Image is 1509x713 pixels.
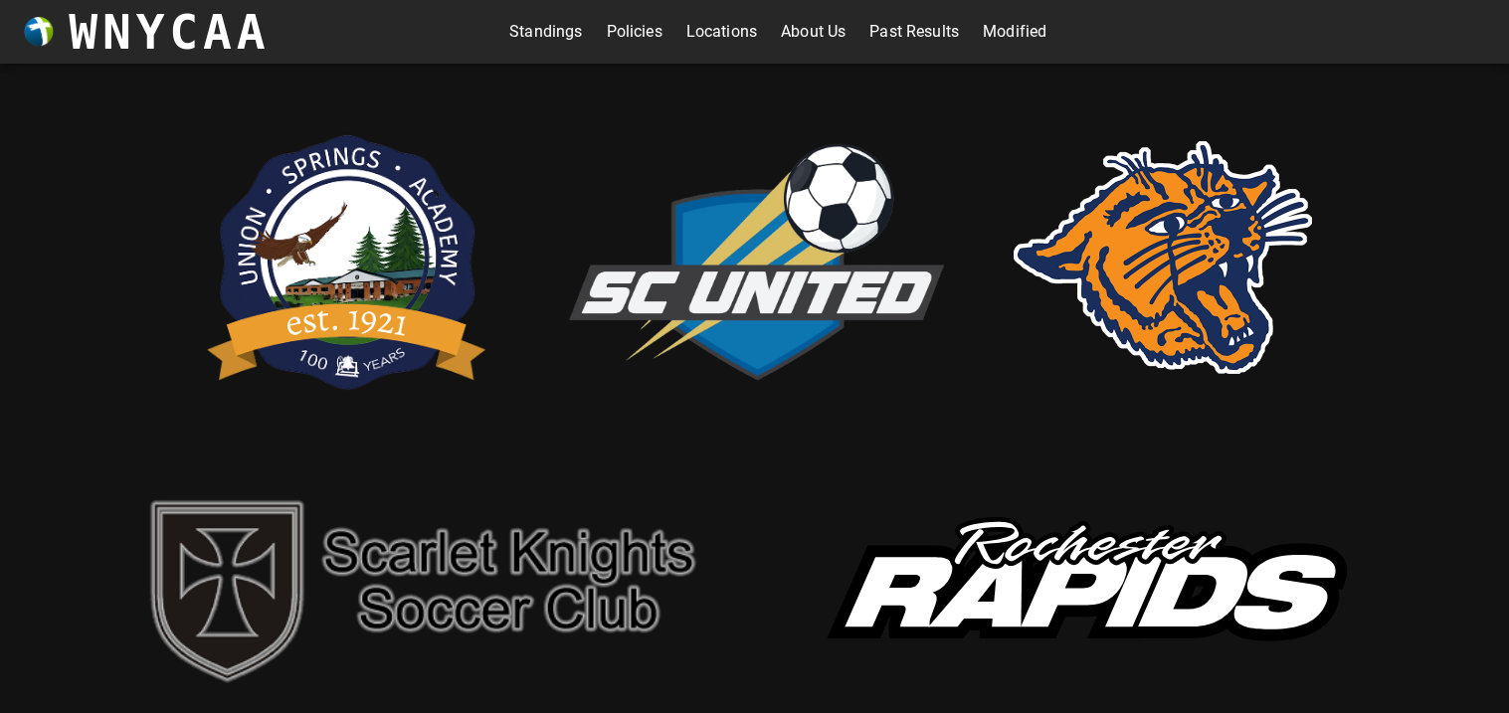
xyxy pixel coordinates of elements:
[869,16,959,48] a: Past Results
[607,16,662,48] a: Policies
[1014,141,1312,374] img: rsd.png
[128,481,725,696] img: sk.png
[983,16,1046,48] a: Modified
[785,478,1382,699] img: rapids.svg
[198,103,496,412] img: usa.png
[509,16,582,48] a: Standings
[69,4,270,60] h3: WNYCAA
[24,17,54,47] img: wnycaaBall.png
[686,16,757,48] a: Locations
[781,16,846,48] a: About Us
[556,122,954,394] img: scUnited.png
